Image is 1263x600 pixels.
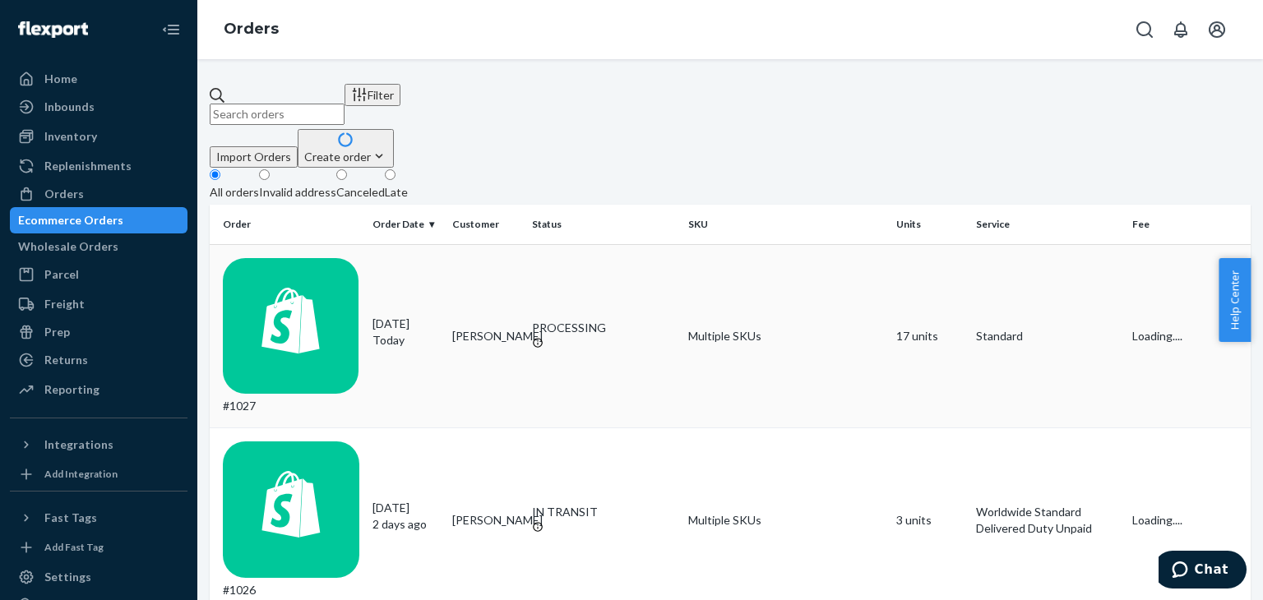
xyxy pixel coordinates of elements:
button: Close Navigation [155,13,187,46]
div: Fast Tags [44,510,97,526]
td: [PERSON_NAME] [446,244,525,428]
div: #1027 [223,258,359,415]
button: Create order [298,129,394,168]
th: Service [969,205,1126,244]
div: Invalid address [259,184,336,201]
div: Reporting [44,381,99,398]
div: All orders [210,184,259,201]
a: Ecommerce Orders [10,207,187,233]
a: Returns [10,347,187,373]
a: Wholesale Orders [10,233,187,260]
button: Filter [345,84,400,106]
iframe: Opens a widget where you can chat to one of our agents [1159,551,1247,592]
th: Order [210,205,366,244]
button: Import Orders [210,146,298,168]
p: Worldwide Standard Delivered Duty Unpaid [976,504,1119,537]
div: Filter [351,86,394,104]
button: Open account menu [1201,13,1233,46]
a: Add Integration [10,464,187,484]
div: PROCESSING [532,320,675,336]
a: Inventory [10,123,187,150]
input: Late [385,169,396,180]
a: Inbounds [10,94,187,120]
div: Inbounds [44,99,95,115]
th: Fee [1126,205,1251,244]
div: Ecommerce Orders [18,212,123,228]
div: [DATE] [372,500,439,533]
a: Replenishments [10,153,187,179]
div: #1026 [223,441,359,598]
div: Settings [44,569,91,585]
input: Search orders [210,104,345,125]
div: Parcel [44,266,79,283]
p: Standard [976,328,1119,344]
button: Integrations [10,432,187,458]
input: Canceled [336,169,347,180]
th: SKU [682,205,890,244]
a: Add Fast Tag [10,538,187,557]
button: Fast Tags [10,505,187,531]
td: Loading.... [1126,244,1251,428]
a: Settings [10,564,187,590]
input: Invalid address [259,169,270,180]
th: Order Date [366,205,446,244]
a: Orders [10,181,187,207]
th: Status [525,205,682,244]
div: Orders [44,186,84,202]
div: Add Integration [44,467,118,481]
div: Freight [44,296,85,312]
a: Reporting [10,376,187,403]
div: Wholesale Orders [18,238,118,255]
input: All orders [210,169,220,180]
button: Help Center [1219,258,1251,342]
div: Prep [44,324,70,340]
div: Replenishments [44,158,132,174]
div: Add Fast Tag [44,540,104,554]
div: Home [44,71,77,87]
a: Home [10,66,187,92]
th: Units [890,205,969,244]
div: IN TRANSIT [532,504,675,520]
div: [DATE] [372,316,439,348]
a: Orders [224,20,279,38]
a: Parcel [10,261,187,288]
p: 2 days ago [372,516,439,533]
div: Returns [44,352,88,368]
div: Integrations [44,436,113,453]
a: Freight [10,291,187,317]
div: Canceled [336,184,385,201]
button: Open Search Box [1128,13,1161,46]
div: Inventory [44,128,97,145]
div: Late [385,184,408,201]
a: Prep [10,319,187,345]
img: Flexport logo [18,21,88,38]
td: Multiple SKUs [682,244,890,428]
td: 17 units [890,244,969,428]
button: Open notifications [1164,13,1197,46]
div: Create order [304,148,387,165]
div: Customer [452,217,519,231]
p: Today [372,332,439,348]
ol: breadcrumbs [210,6,292,53]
